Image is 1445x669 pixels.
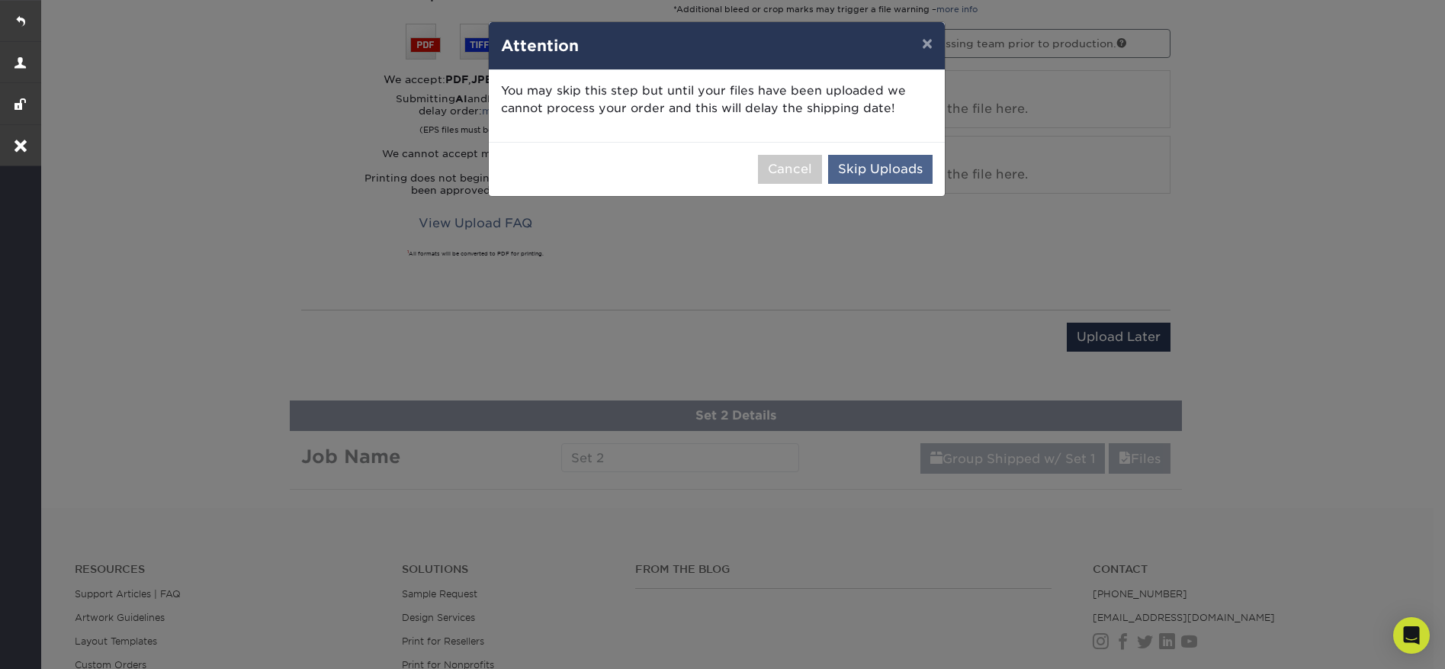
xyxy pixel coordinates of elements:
button: Cancel [758,155,822,184]
button: × [910,22,945,65]
h4: Attention [501,34,933,57]
div: Open Intercom Messenger [1393,617,1430,654]
button: Skip Uploads [828,155,933,184]
p: You may skip this step but until your files have been uploaded we cannot process your order and t... [501,82,933,117]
